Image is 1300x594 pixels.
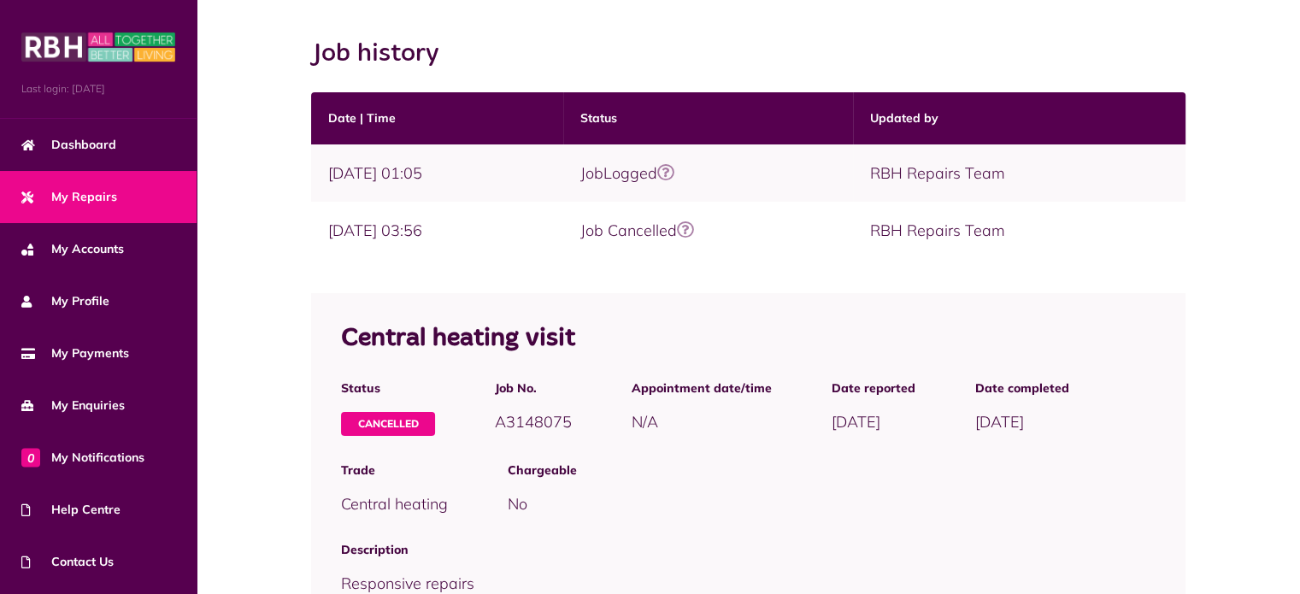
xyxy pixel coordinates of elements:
th: Status [563,92,854,144]
span: Description [341,541,1155,559]
td: [DATE] 03:56 [311,202,562,259]
span: A3148075 [495,412,572,432]
span: My Notifications [21,449,144,467]
span: My Payments [21,344,129,362]
td: [DATE] 01:05 [311,144,562,202]
th: Date | Time [311,92,562,144]
td: RBH Repairs Team [853,144,1185,202]
span: Central heating visit [341,326,575,351]
span: Central heating [341,494,448,514]
span: Date reported [832,379,915,397]
td: Job Cancelled [563,202,854,259]
span: 0 [21,448,40,467]
span: Cancelled [341,412,435,436]
span: [DATE] [975,412,1024,432]
img: MyRBH [21,30,175,64]
span: Chargeable [508,462,1155,479]
span: [DATE] [832,412,880,432]
h2: Job history [311,38,1185,69]
span: My Enquiries [21,397,125,415]
td: JobLogged [563,144,854,202]
td: RBH Repairs Team [853,202,1185,259]
span: Job No. [495,379,572,397]
span: Date completed [975,379,1069,397]
span: Dashboard [21,136,116,154]
span: Status [341,379,435,397]
th: Updated by [853,92,1185,144]
span: N/A [632,412,658,432]
span: No [508,494,527,514]
span: My Repairs [21,188,117,206]
span: My Profile [21,292,109,310]
span: Trade [341,462,448,479]
span: Contact Us [21,553,114,571]
span: Appointment date/time [632,379,772,397]
span: Responsive repairs [341,573,474,593]
span: My Accounts [21,240,124,258]
span: Last login: [DATE] [21,81,175,97]
span: Help Centre [21,501,121,519]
